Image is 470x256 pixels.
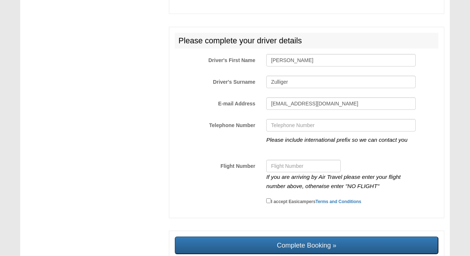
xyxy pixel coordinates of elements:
a: Terms and Conditions [315,199,361,204]
input: Driver's First Name [266,54,415,66]
input: I accept EasicampersTerms and Conditions [266,198,271,203]
input: Complete Booking » [175,237,438,254]
input: Flight Number [266,160,341,172]
h2: Please complete your driver details [175,33,438,49]
label: Flight Number [169,160,261,170]
input: Telephone Number [266,119,415,131]
label: Driver's Surname [169,76,261,86]
small: I accept Easicampers [271,199,361,204]
label: Telephone Number [169,119,261,129]
i: If you are arriving by Air Travel please enter your flight number above, otherwise enter "NO FLIGHT" [266,174,401,190]
i: Please include international prefix so we can contact you [266,137,407,143]
input: E-mail Address [266,97,415,110]
label: E-mail Address [169,97,261,107]
input: Driver's Surname [266,76,415,88]
label: Driver's First Name [169,54,261,64]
